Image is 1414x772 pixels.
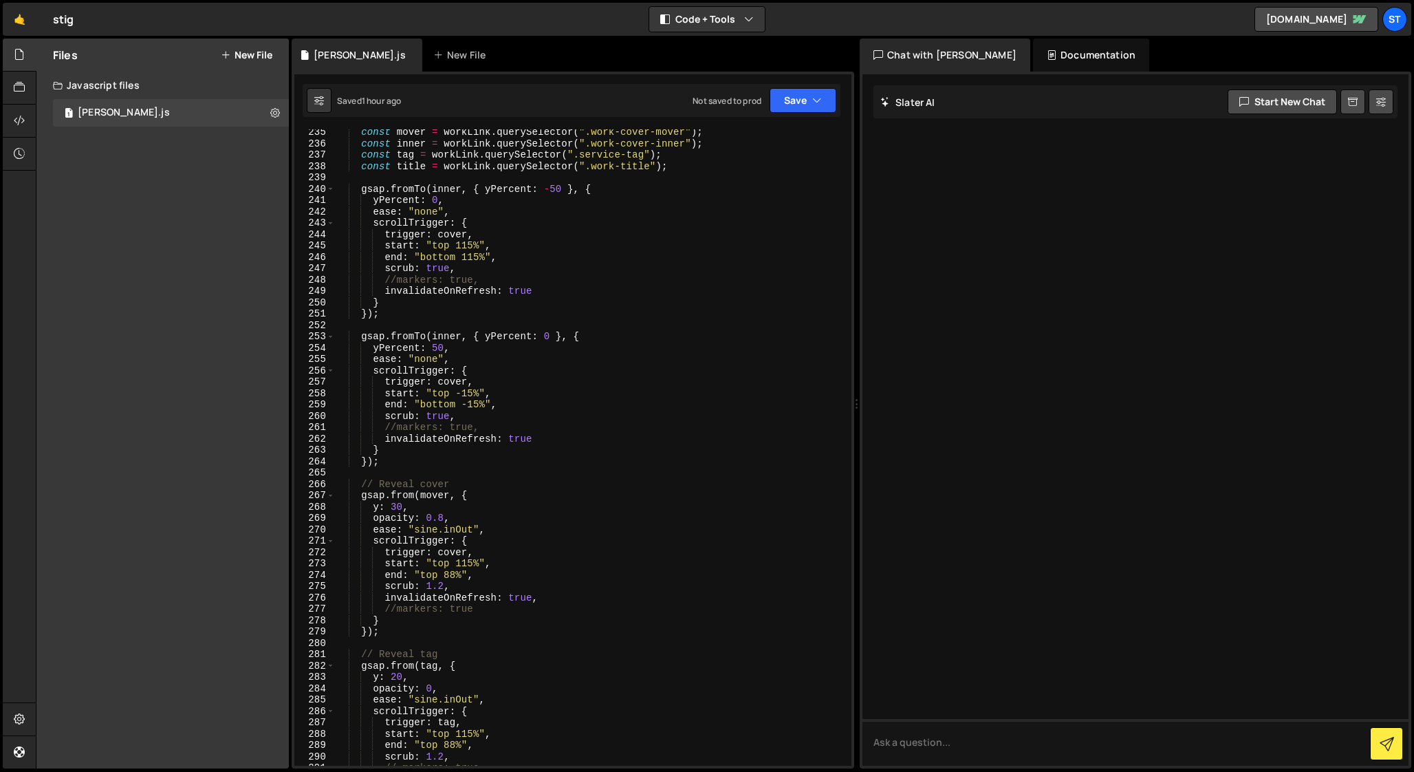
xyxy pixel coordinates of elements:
[221,50,272,61] button: New File
[294,717,335,729] div: 287
[294,184,335,195] div: 240
[3,3,36,36] a: 🤙
[294,149,335,161] div: 237
[53,47,78,63] h2: Files
[1382,7,1407,32] a: St
[294,365,335,377] div: 256
[294,354,335,365] div: 255
[294,376,335,388] div: 257
[294,535,335,547] div: 271
[78,107,170,119] div: [PERSON_NAME].js
[294,467,335,479] div: 265
[294,558,335,570] div: 273
[294,513,335,524] div: 269
[294,706,335,718] div: 286
[294,694,335,706] div: 285
[294,422,335,433] div: 261
[1254,7,1378,32] a: [DOMAIN_NAME]
[294,388,335,400] div: 258
[294,240,335,252] div: 245
[294,683,335,695] div: 284
[1228,89,1337,114] button: Start new chat
[294,479,335,491] div: 266
[693,95,761,107] div: Not saved to prod
[294,297,335,309] div: 250
[294,195,335,206] div: 241
[294,524,335,536] div: 270
[294,411,335,422] div: 260
[294,751,335,763] div: 290
[294,456,335,468] div: 264
[294,263,335,275] div: 247
[294,592,335,604] div: 276
[294,638,335,650] div: 280
[294,275,335,286] div: 248
[294,343,335,354] div: 254
[294,661,335,672] div: 282
[294,649,335,661] div: 281
[53,99,289,127] div: 16026/42920.js
[314,48,406,62] div: [PERSON_NAME].js
[294,626,335,638] div: 279
[294,433,335,445] div: 262
[294,490,335,502] div: 267
[294,672,335,683] div: 283
[294,581,335,592] div: 275
[294,615,335,627] div: 278
[294,603,335,615] div: 277
[860,39,1030,72] div: Chat with [PERSON_NAME]
[294,729,335,740] div: 288
[294,127,335,138] div: 235
[294,286,335,297] div: 249
[294,206,335,218] div: 242
[294,444,335,456] div: 263
[294,252,335,264] div: 246
[294,320,335,332] div: 252
[294,172,335,184] div: 239
[362,95,402,107] div: 1 hour ago
[294,570,335,581] div: 274
[770,88,836,113] button: Save
[36,72,289,99] div: Javascript files
[649,7,765,32] button: Code + Tools
[294,161,335,173] div: 238
[1033,39,1149,72] div: Documentation
[294,547,335,559] div: 272
[65,109,73,120] span: 1
[294,308,335,320] div: 251
[294,740,335,751] div: 289
[294,331,335,343] div: 253
[880,96,935,109] h2: Slater AI
[337,95,401,107] div: Saved
[294,217,335,229] div: 243
[433,48,491,62] div: New File
[294,399,335,411] div: 259
[294,502,335,513] div: 268
[294,138,335,150] div: 236
[53,11,74,28] div: stig
[294,229,335,241] div: 244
